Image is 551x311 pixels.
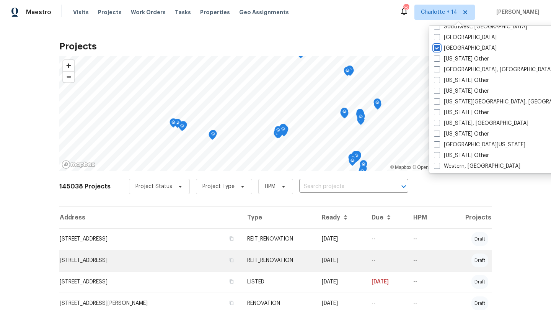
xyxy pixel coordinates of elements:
td: -- [365,250,407,271]
div: Map marker [274,126,282,138]
label: [US_STATE], [GEOGRAPHIC_DATA] [434,119,528,127]
label: [US_STATE] Other [434,87,489,95]
span: HPM [265,183,275,190]
button: Zoom out [63,71,74,82]
label: [GEOGRAPHIC_DATA] [434,44,497,52]
th: Address [59,207,241,228]
div: Map marker [341,108,348,119]
label: [US_STATE] Other [434,130,489,138]
div: Map marker [359,165,367,177]
button: Zoom in [63,60,74,71]
span: Project Status [135,183,172,190]
div: 225 [403,5,409,12]
td: [STREET_ADDRESS] [59,228,241,250]
span: Charlotte + 14 [421,8,457,16]
td: -- [407,250,440,271]
label: Western, [GEOGRAPHIC_DATA] [434,162,520,170]
div: draft [471,296,488,310]
div: Map marker [349,154,357,166]
div: Map marker [359,167,366,179]
span: Maestro [26,8,51,16]
span: Tasks [175,10,191,15]
td: -- [407,228,440,250]
a: Mapbox [390,165,411,170]
td: -- [365,228,407,250]
input: Search projects [299,181,387,193]
th: HPM [407,207,440,228]
button: Copy Address [228,278,235,285]
div: Map marker [170,118,177,130]
div: Map marker [352,152,360,164]
div: Map marker [346,65,354,77]
label: [US_STATE] Other [434,55,489,63]
div: Map marker [174,119,181,131]
div: Map marker [209,131,216,142]
label: [GEOGRAPHIC_DATA][US_STATE] [434,141,525,149]
h2: Projects [59,43,492,50]
div: Map marker [279,124,287,136]
div: Map marker [178,122,186,134]
button: Copy Address [228,235,235,242]
div: Map marker [357,110,364,122]
span: Geo Assignments [239,8,289,16]
button: Copy Address [228,300,235,306]
label: Southwest, [GEOGRAPHIC_DATA] [434,23,527,31]
td: [STREET_ADDRESS] [59,271,241,293]
td: [DATE] [316,250,366,271]
div: Map marker [360,160,367,172]
div: Map marker [348,154,356,165]
td: REIT_RENOVATION [241,228,316,250]
td: [DATE] [316,271,366,293]
div: Map marker [352,151,359,163]
canvas: Map [59,56,492,171]
label: [US_STATE] Other [434,77,489,84]
div: Map marker [340,109,348,121]
div: draft [471,254,488,267]
div: Map marker [178,121,186,133]
span: Zoom out [63,72,74,82]
span: Projects [98,8,122,16]
a: Mapbox homepage [62,160,95,169]
td: [STREET_ADDRESS] [59,250,241,271]
td: [DATE] [365,271,407,293]
div: Map marker [349,157,356,169]
th: Projects [441,207,492,228]
td: [DATE] [316,228,366,250]
th: Ready [316,207,366,228]
div: Map marker [179,121,187,133]
div: draft [471,275,488,289]
div: Map marker [356,109,364,121]
label: [US_STATE] Other [434,152,489,159]
div: Map marker [354,151,361,163]
div: Map marker [356,111,364,123]
span: Project Type [202,183,235,190]
td: REIT_RENOVATION [241,250,316,271]
div: Map marker [209,130,217,142]
div: Map marker [279,125,287,137]
h2: 145038 Projects [59,183,111,190]
div: draft [471,232,488,246]
button: Open [398,181,409,192]
th: Type [241,207,316,228]
label: [GEOGRAPHIC_DATA] [434,34,497,41]
div: Map marker [357,113,365,124]
th: Due [365,207,407,228]
span: Properties [200,8,230,16]
td: -- [407,271,440,293]
div: Map marker [344,67,351,79]
span: [PERSON_NAME] [493,8,540,16]
a: OpenStreetMap [412,165,450,170]
span: Visits [73,8,89,16]
div: Map marker [274,129,281,141]
div: Map marker [373,98,381,110]
span: Work Orders [131,8,166,16]
label: [US_STATE] Other [434,109,489,116]
td: LISTED [241,271,316,293]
